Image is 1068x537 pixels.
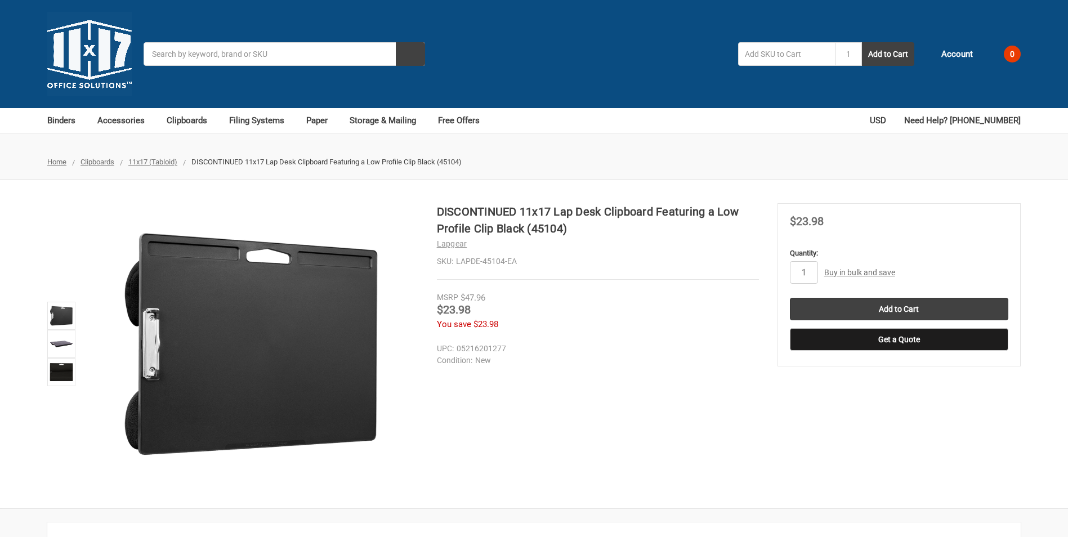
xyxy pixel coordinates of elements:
a: 0 [985,39,1021,69]
a: 11x17 (Tabloid) [128,158,177,166]
a: Filing Systems [229,108,294,133]
input: Add SKU to Cart [738,42,835,66]
a: Clipboards [167,108,217,133]
span: 0 [1004,46,1021,62]
a: Free Offers [438,108,480,133]
span: DISCONTINUED 11x17 Lap Desk Clipboard Featuring a Low Profile Clip Black (45104) [191,158,462,166]
dt: Condition: [437,355,472,366]
a: Home [47,158,66,166]
a: Binders [47,108,86,133]
img: 11x17.com [47,12,132,96]
a: Clipboards [81,158,114,166]
span: $23.98 [473,319,498,329]
span: $23.98 [790,214,824,228]
img: DISCONTINUED 11x17 Lap Desk Clipboard Featuring a Low Profile Clip Black (45104) [49,360,74,384]
span: You save [437,319,471,329]
input: Search by keyword, brand or SKU [144,42,425,66]
img: 11x17 Lap Desk Clipboard Featuring a Low Profile Clip Black (45104) [110,203,392,485]
a: Paper [306,108,338,133]
span: $23.98 [437,303,471,316]
a: Lapgear [437,239,467,248]
dd: LAPDE-45104-EA [437,256,759,267]
a: Need Help? [PHONE_NUMBER] [904,108,1021,133]
dt: UPC: [437,343,454,355]
div: MSRP [437,292,458,303]
a: Accessories [97,108,155,133]
img: DISCONTINUED 11x17 Lap Desk Clipboard Featuring a Low Profile Clip Black (45104) [49,332,74,356]
span: $47.96 [461,293,485,303]
dd: 05216201277 [437,343,754,355]
input: Add to Cart [790,298,1008,320]
h1: DISCONTINUED 11x17 Lap Desk Clipboard Featuring a Low Profile Clip Black (45104) [437,203,759,237]
span: Account [941,48,973,61]
dd: New [437,355,754,366]
button: Add to Cart [862,42,914,66]
button: Get a Quote [790,328,1008,351]
a: Account [926,39,973,69]
a: Storage & Mailing [350,108,426,133]
a: USD [870,108,892,133]
a: Buy in bulk and save [824,268,895,277]
label: Quantity: [790,248,1008,259]
img: 11x17 Lap Desk Clipboard Featuring a Low Profile Clip Black (45104) [49,303,74,328]
dt: SKU: [437,256,453,267]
